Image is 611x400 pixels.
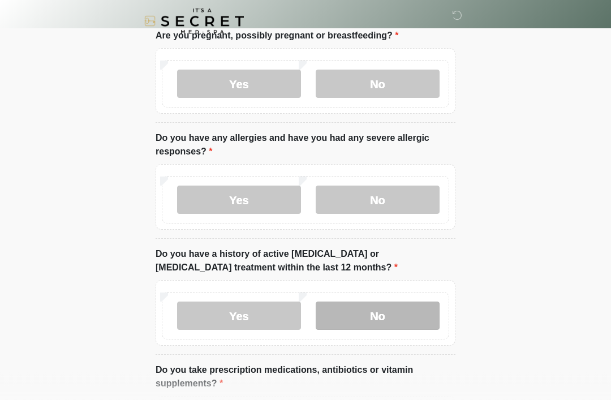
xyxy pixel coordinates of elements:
label: Yes [177,70,301,98]
label: No [316,302,440,330]
label: Yes [177,186,301,214]
img: It's A Secret Med Spa Logo [144,8,244,34]
label: Yes [177,302,301,330]
label: Do you have any allergies and have you had any severe allergic responses? [156,132,455,159]
label: Do you take prescription medications, antibiotics or vitamin supplements? [156,364,455,391]
label: Do you have a history of active [MEDICAL_DATA] or [MEDICAL_DATA] treatment within the last 12 mon... [156,248,455,275]
label: No [316,186,440,214]
label: No [316,70,440,98]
